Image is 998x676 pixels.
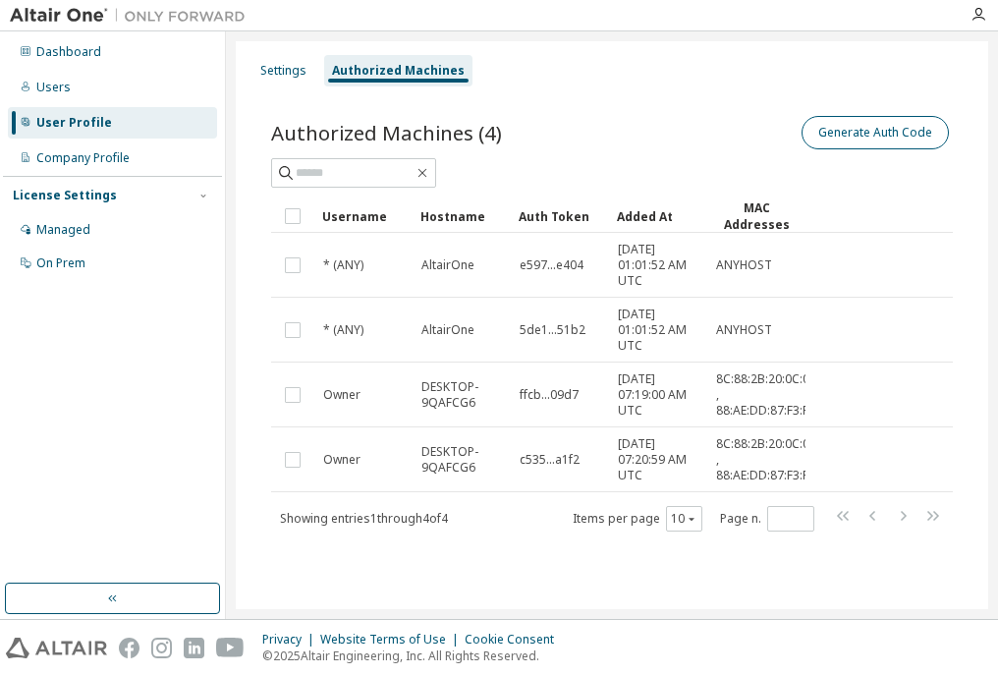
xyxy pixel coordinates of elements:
[420,200,503,232] div: Hostname
[421,444,502,476] span: DESKTOP-9QAFCG6
[323,257,363,273] span: * (ANY)
[716,322,772,338] span: ANYHOST
[36,80,71,95] div: Users
[618,371,698,419] span: [DATE] 07:19:00 AM UTC
[520,322,585,338] span: 5de1...51b2
[720,506,814,532] span: Page n.
[671,511,697,527] button: 10
[618,242,698,289] span: [DATE] 01:01:52 AM UTC
[10,6,255,26] img: Altair One
[421,257,474,273] span: AltairOne
[802,116,949,149] button: Generate Auth Code
[716,257,772,273] span: ANYHOST
[13,188,117,203] div: License Settings
[323,322,363,338] span: * (ANY)
[280,510,448,527] span: Showing entries 1 through 4 of 4
[322,200,405,232] div: Username
[320,632,465,648] div: Website Terms of Use
[519,200,601,232] div: Auth Token
[323,452,360,468] span: Owner
[618,436,698,483] span: [DATE] 07:20:59 AM UTC
[715,199,798,233] div: MAC Addresses
[184,638,204,658] img: linkedin.svg
[520,257,583,273] span: e597...e404
[36,222,90,238] div: Managed
[36,150,130,166] div: Company Profile
[520,452,580,468] span: c535...a1f2
[262,648,566,664] p: © 2025 Altair Engineering, Inc. All Rights Reserved.
[119,638,139,658] img: facebook.svg
[618,307,698,354] span: [DATE] 01:01:52 AM UTC
[36,255,85,271] div: On Prem
[260,63,306,79] div: Settings
[271,119,502,146] span: Authorized Machines (4)
[332,63,465,79] div: Authorized Machines
[421,379,502,411] span: DESKTOP-9QAFCG6
[716,436,817,483] span: 8C:88:2B:20:0C:06 , 88:AE:DD:87:F3:FD
[6,638,107,658] img: altair_logo.svg
[216,638,245,658] img: youtube.svg
[323,387,360,403] span: Owner
[573,506,702,532] span: Items per page
[421,322,474,338] span: AltairOne
[465,632,566,648] div: Cookie Consent
[520,387,579,403] span: ffcb...09d7
[617,200,699,232] div: Added At
[36,44,101,60] div: Dashboard
[262,632,320,648] div: Privacy
[716,371,817,419] span: 8C:88:2B:20:0C:06 , 88:AE:DD:87:F3:FD
[36,115,112,131] div: User Profile
[151,638,172,658] img: instagram.svg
